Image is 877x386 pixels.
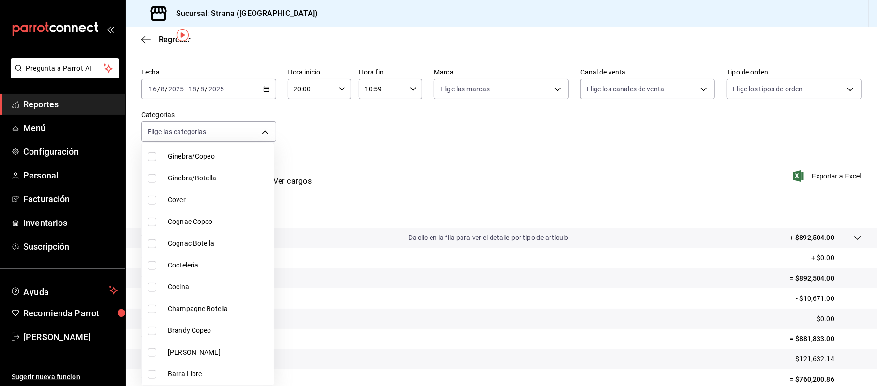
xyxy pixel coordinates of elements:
img: Tooltip marker [177,29,189,41]
span: Cognac Copeo [168,217,270,227]
span: [PERSON_NAME] [168,347,270,357]
span: Ginebra/Copeo [168,151,270,162]
span: Ginebra/Botella [168,173,270,183]
span: Barra Libre [168,369,270,379]
span: Brandy Copeo [168,326,270,336]
span: Cocteleria [168,260,270,270]
span: Cover [168,195,270,205]
span: Cocina [168,282,270,292]
span: Champagne Botella [168,304,270,314]
span: Cognac Botella [168,238,270,249]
